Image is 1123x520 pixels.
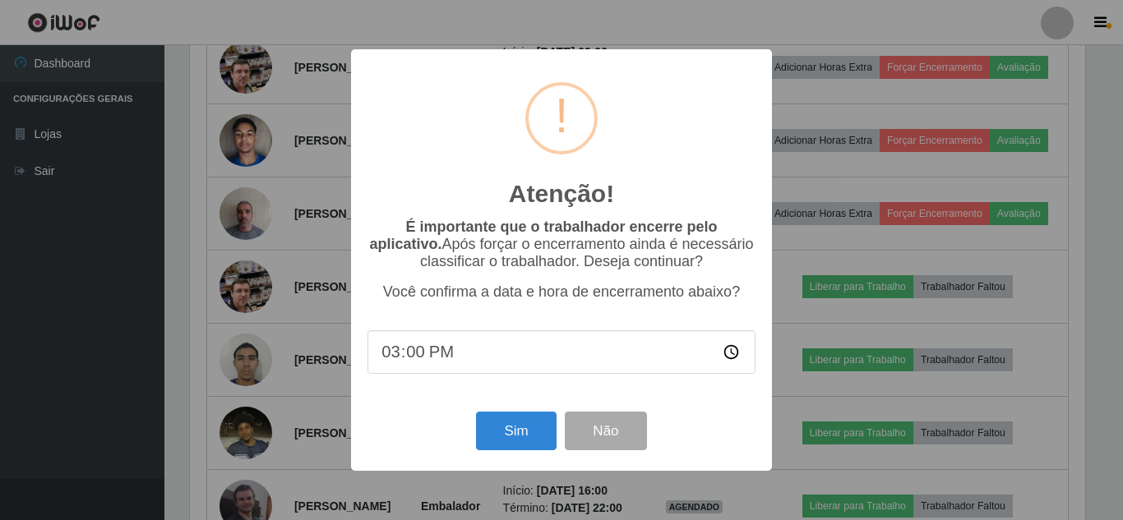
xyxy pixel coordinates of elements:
[565,412,646,450] button: Não
[369,219,717,252] b: É importante que o trabalhador encerre pelo aplicativo.
[367,219,756,270] p: Após forçar o encerramento ainda é necessário classificar o trabalhador. Deseja continuar?
[367,283,756,301] p: Você confirma a data e hora de encerramento abaixo?
[509,179,614,209] h2: Atenção!
[476,412,556,450] button: Sim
